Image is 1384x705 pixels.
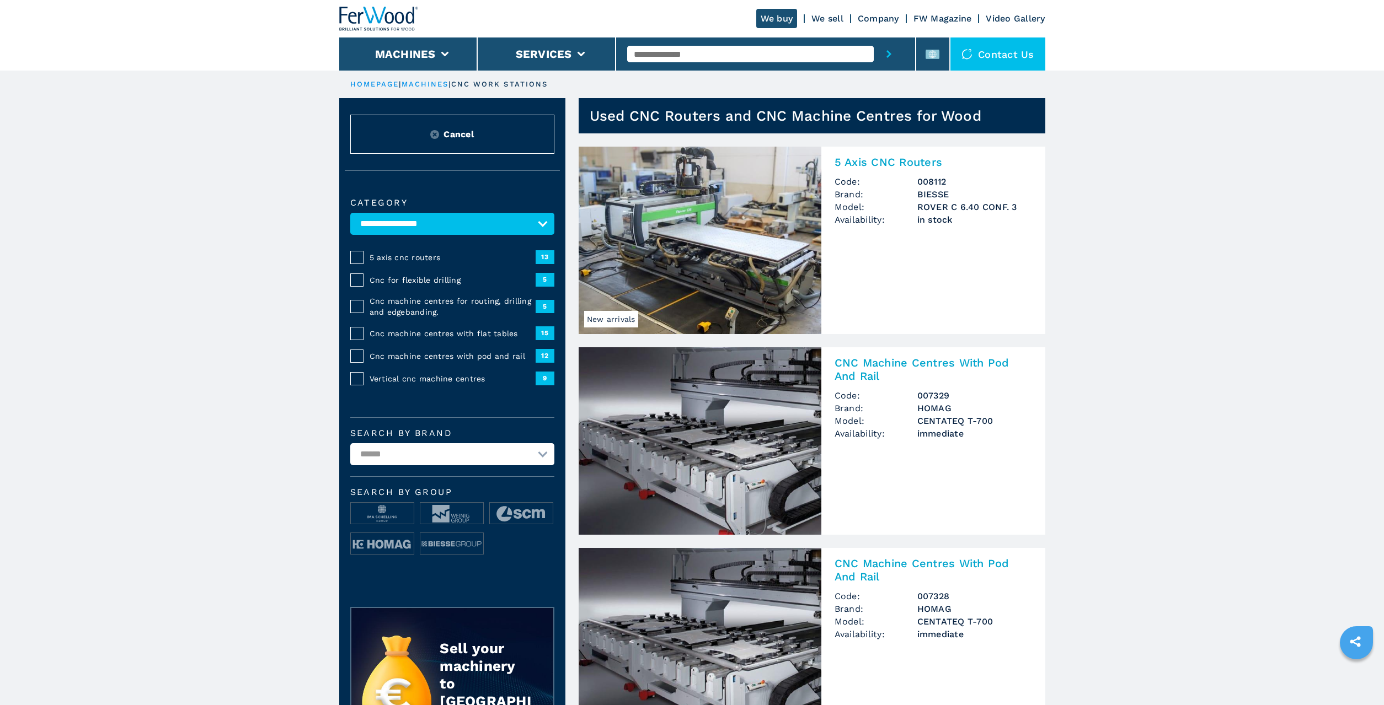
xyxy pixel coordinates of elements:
[579,347,1045,535] a: CNC Machine Centres With Pod And Rail HOMAG CENTATEQ T-700CNC Machine Centres With Pod And RailCo...
[917,213,1032,226] span: in stock
[584,311,638,327] span: New arrivals
[835,415,917,427] span: Model:
[874,37,904,71] button: submit-button
[536,250,554,263] span: 13
[339,7,419,31] img: Ferwood
[835,628,917,641] span: Availability:
[579,147,821,334] img: 5 Axis CNC Routers BIESSE ROVER C 6.40 CONF. 3
[370,328,536,339] span: Cnc machine centres with flat tables
[402,80,449,88] a: machines
[370,275,536,286] span: Cnc for flexible drilling
[835,427,917,440] span: Availability:
[917,415,1032,427] h3: CENTATEQ T-700
[917,402,1032,415] h3: HOMAG
[917,188,1032,201] h3: BIESSE
[370,252,536,263] span: 5 axis cnc routers
[590,107,981,125] h1: Used CNC Routers and CNC Machine Centres for Wood
[835,602,917,615] span: Brand:
[351,503,414,525] img: image
[579,147,1045,334] a: 5 Axis CNC Routers BIESSE ROVER C 6.40 CONF. 3New arrivals5 Axis CNC RoutersCode:008112Brand:BIES...
[756,9,798,28] a: We buy
[811,13,843,24] a: We sell
[579,347,821,535] img: CNC Machine Centres With Pod And Rail HOMAG CENTATEQ T-700
[1342,628,1369,655] a: sharethis
[917,628,1032,641] span: immediate
[835,201,917,213] span: Model:
[350,80,399,88] a: HOMEPAGE
[835,175,917,188] span: Code:
[490,503,553,525] img: image
[430,130,439,139] img: Reset
[350,115,554,154] button: ResetCancel
[917,590,1032,602] h3: 007328
[536,372,554,385] span: 9
[835,557,1032,583] h2: CNC Machine Centres With Pod And Rail
[961,49,972,60] img: Contact us
[370,295,536,317] span: Cnc machine centres for routing, drilling and edgebanding.
[913,13,972,24] a: FW Magazine
[350,198,554,207] label: Category
[835,155,1032,169] h2: 5 Axis CNC Routers
[448,80,451,88] span: |
[350,488,554,497] span: Search by group
[835,188,917,201] span: Brand:
[536,326,554,340] span: 15
[858,13,899,24] a: Company
[536,300,554,313] span: 5
[917,201,1032,213] h3: ROVER C 6.40 CONF. 3
[986,13,1045,24] a: Video Gallery
[375,47,436,61] button: Machines
[835,590,917,602] span: Code:
[451,79,548,89] p: cnc work stations
[351,533,414,555] img: image
[835,402,917,415] span: Brand:
[350,429,554,438] label: Search by brand
[399,80,401,88] span: |
[536,349,554,362] span: 12
[516,47,572,61] button: Services
[835,389,917,402] span: Code:
[835,615,917,628] span: Model:
[443,128,474,141] span: Cancel
[950,37,1045,71] div: Contact us
[917,427,1032,440] span: immediate
[917,602,1032,615] h3: HOMAG
[420,503,483,525] img: image
[835,356,1032,383] h2: CNC Machine Centres With Pod And Rail
[917,615,1032,628] h3: CENTATEQ T-700
[370,351,536,362] span: Cnc machine centres with pod and rail
[370,373,536,384] span: Vertical cnc machine centres
[420,533,483,555] img: image
[536,273,554,286] span: 5
[917,389,1032,402] h3: 007329
[917,175,1032,188] h3: 008112
[835,213,917,226] span: Availability:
